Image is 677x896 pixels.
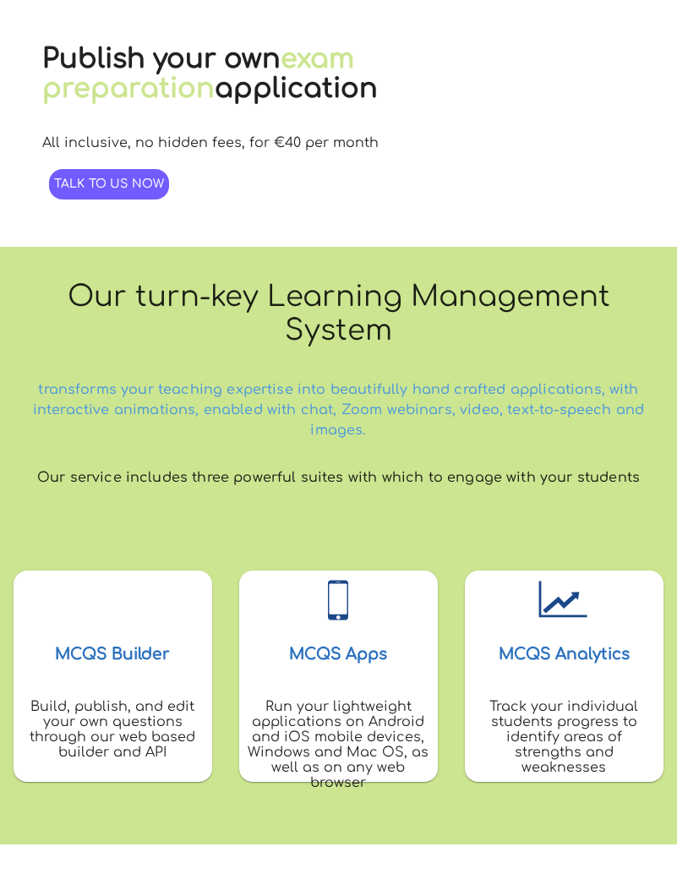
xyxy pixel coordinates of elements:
[499,646,630,663] h3: MCQS Analytics
[55,646,170,663] h3: MCQS Builder
[246,699,431,790] p: Run your lightweight applications on Android and iOS mobile devices, Windows and Mac OS, as well ...
[215,74,378,103] span: application
[7,373,670,447] p: transforms your teaching expertise into beautifully hand crafted applications, with interactive a...
[472,699,657,775] p: Track your individual students progress to identify areas of strengths and weaknesses
[289,646,387,663] h3: MCQS Apps
[30,699,195,760] span: Build, publish, and edit your own questions through our web based builder and API
[42,44,354,103] a: exam preparation
[7,461,670,494] p: Our service includes three powerful suites with which to engage with your students
[42,44,281,74] span: Publish your own
[42,135,379,150] p: All inclusive, no hidden fees, for €40 per month
[7,273,670,354] h1: Our turn-key Learning Management System
[49,169,169,199] a: Talk to us now
[54,178,164,190] span: Talk to us now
